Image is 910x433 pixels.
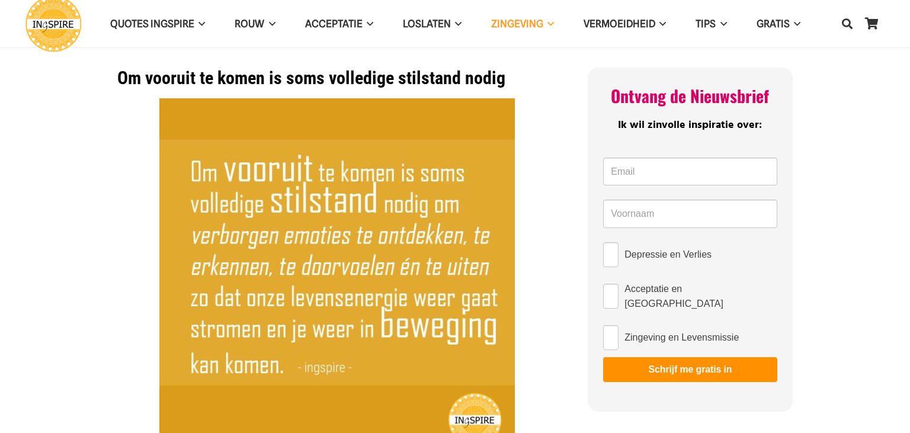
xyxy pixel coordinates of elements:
span: VERMOEIDHEID Menu [655,9,666,39]
span: QUOTES INGSPIRE [110,18,194,30]
input: Zingeving en Levensmissie [603,325,619,350]
a: ROUWROUW Menu [220,9,290,39]
a: TIPSTIPS Menu [681,9,741,39]
span: VERMOEIDHEID [584,18,655,30]
a: GRATISGRATIS Menu [742,9,815,39]
span: Ik wil zinvolle inspiratie over: [618,117,762,134]
input: Voornaam [603,200,777,228]
h1: Om vooruit te komen is soms volledige stilstand nodig [117,68,557,89]
input: Acceptatie en [GEOGRAPHIC_DATA] [603,284,619,309]
span: Loslaten Menu [451,9,462,39]
a: ZingevingZingeving Menu [476,9,569,39]
span: Acceptatie en [GEOGRAPHIC_DATA] [624,281,777,311]
span: TIPS Menu [716,9,726,39]
span: Zingeving Menu [543,9,554,39]
span: Acceptatie Menu [363,9,373,39]
span: QUOTES INGSPIRE Menu [194,9,205,39]
a: AcceptatieAcceptatie Menu [290,9,388,39]
span: ROUW [235,18,264,30]
span: TIPS [696,18,716,30]
a: LoslatenLoslaten Menu [388,9,476,39]
a: QUOTES INGSPIREQUOTES INGSPIRE Menu [95,9,220,39]
span: Depressie en Verlies [624,247,712,262]
a: VERMOEIDHEIDVERMOEIDHEID Menu [569,9,681,39]
span: GRATIS [757,18,790,30]
button: Schrijf me gratis in [603,357,777,382]
span: Zingeving [491,18,543,30]
span: GRATIS Menu [790,9,800,39]
span: ROUW Menu [264,9,275,39]
a: Zoeken [835,9,859,39]
span: Zingeving en Levensmissie [624,330,739,345]
span: Ontvang de Nieuwsbrief [611,84,769,108]
span: Loslaten [403,18,451,30]
input: Email [603,158,777,186]
span: Acceptatie [305,18,363,30]
input: Depressie en Verlies [603,242,619,267]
